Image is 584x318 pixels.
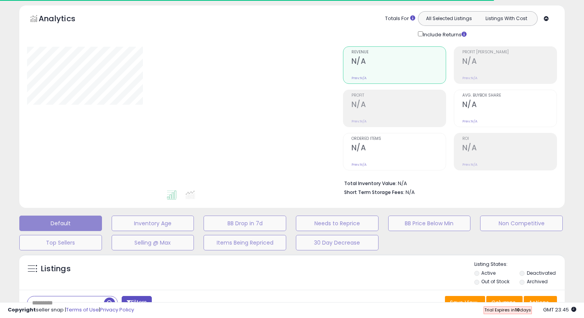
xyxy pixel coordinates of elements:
[462,76,477,80] small: Prev: N/A
[351,162,367,167] small: Prev: N/A
[351,143,446,154] h2: N/A
[112,235,194,250] button: Selling @ Max
[296,235,379,250] button: 30 Day Decrease
[462,162,477,167] small: Prev: N/A
[204,216,286,231] button: BB Drop in 7d
[462,137,557,141] span: ROI
[112,216,194,231] button: Inventory Age
[351,137,446,141] span: Ordered Items
[480,216,563,231] button: Non Competitive
[385,15,415,22] div: Totals For
[351,50,446,54] span: Revenue
[39,13,90,26] h5: Analytics
[462,50,557,54] span: Profit [PERSON_NAME]
[351,100,446,111] h2: N/A
[477,14,535,24] button: Listings With Cost
[204,235,286,250] button: Items Being Repriced
[296,216,379,231] button: Needs to Reprice
[462,94,557,98] span: Avg. Buybox Share
[412,30,476,39] div: Include Returns
[462,57,557,67] h2: N/A
[462,100,557,111] h2: N/A
[344,189,404,196] b: Short Term Storage Fees:
[406,189,415,196] span: N/A
[351,119,367,124] small: Prev: N/A
[388,216,471,231] button: BB Price Below Min
[8,306,134,314] div: seller snap | |
[420,14,478,24] button: All Selected Listings
[462,143,557,154] h2: N/A
[351,57,446,67] h2: N/A
[344,178,551,187] li: N/A
[19,235,102,250] button: Top Sellers
[351,76,367,80] small: Prev: N/A
[344,180,397,187] b: Total Inventory Value:
[8,306,36,313] strong: Copyright
[19,216,102,231] button: Default
[351,94,446,98] span: Profit
[462,119,477,124] small: Prev: N/A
